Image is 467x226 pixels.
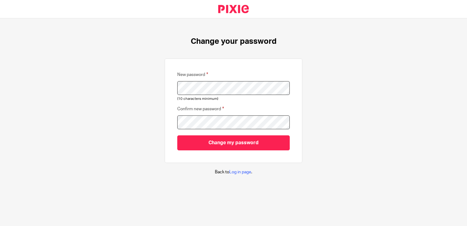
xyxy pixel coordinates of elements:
h1: Change your password [191,37,277,46]
label: New password [177,71,208,78]
span: (10 characters minimum) [177,97,218,100]
p: Back to . [215,169,252,175]
input: Change my password [177,135,290,150]
label: Confirm new password [177,105,224,112]
a: Log in page [229,170,251,174]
